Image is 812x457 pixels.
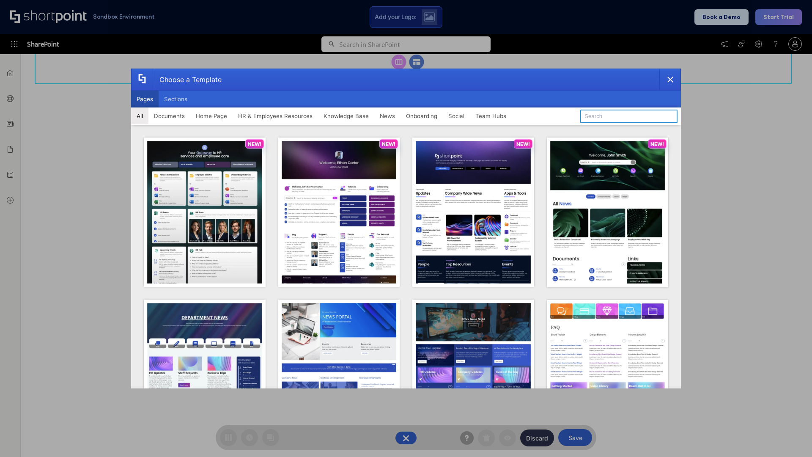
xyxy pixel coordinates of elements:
iframe: Chat Widget [770,416,812,457]
button: Pages [131,91,159,107]
p: NEW! [248,141,261,147]
button: Sections [159,91,193,107]
div: Choose a Template [153,69,222,90]
button: HR & Employees Resources [233,107,318,124]
input: Search [580,110,678,123]
button: Onboarding [401,107,443,124]
button: Knowledge Base [318,107,374,124]
button: News [374,107,401,124]
button: Team Hubs [470,107,512,124]
p: NEW! [382,141,395,147]
p: NEW! [650,141,664,147]
div: template selector [131,69,681,388]
button: Home Page [190,107,233,124]
button: Social [443,107,470,124]
button: Documents [148,107,190,124]
button: All [131,107,148,124]
p: NEW! [516,141,530,147]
